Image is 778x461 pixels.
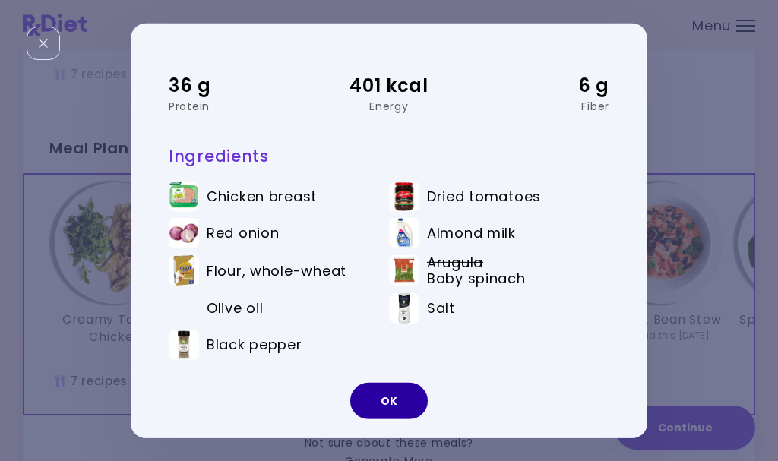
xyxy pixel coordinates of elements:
[169,100,315,111] div: Protein
[315,71,462,100] div: 401 kcal
[463,71,609,100] div: 6 g
[207,225,279,242] span: Red onion
[27,27,60,60] div: Close
[207,188,317,205] span: Chicken breast
[207,262,346,279] span: Flour, whole-wheat
[207,300,263,317] span: Olive oil
[463,100,609,111] div: Fiber
[350,383,428,419] button: OK
[427,300,455,317] span: Salt
[169,71,315,100] div: 36 g
[169,145,609,166] h3: Ingredients
[207,336,302,353] span: Black pepper
[427,270,526,287] span: Baby spinach
[315,100,462,111] div: Energy
[427,225,516,242] span: Almond milk
[427,254,483,271] span: Arugula
[427,188,541,205] span: Dried tomatoes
